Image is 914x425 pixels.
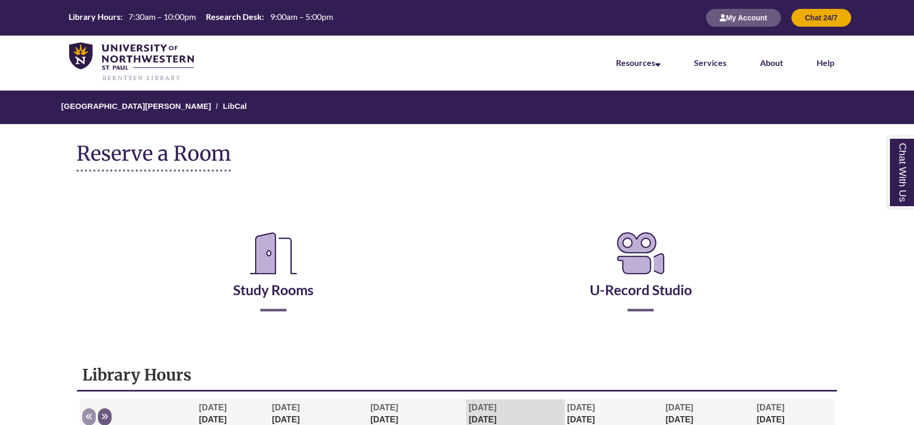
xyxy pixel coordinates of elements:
[69,42,194,82] img: UNWSP Library Logo
[757,403,785,412] span: [DATE]
[223,102,247,110] a: LibCal
[590,255,692,298] a: U-Record Studio
[817,58,834,68] a: Help
[64,11,124,23] th: Library Hours:
[76,142,231,172] h1: Reserve a Room
[199,403,227,412] span: [DATE]
[76,198,838,342] div: Reserve a Room
[128,12,196,21] span: 7:30am – 10:00pm
[706,9,781,27] button: My Account
[791,9,851,27] button: Chat 24/7
[272,403,300,412] span: [DATE]
[370,403,398,412] span: [DATE]
[616,58,660,68] a: Resources
[233,255,314,298] a: Study Rooms
[270,12,333,21] span: 9:00am – 5:00pm
[469,403,497,412] span: [DATE]
[82,365,832,385] h1: Library Hours
[64,11,337,25] a: Hours Today
[202,11,266,23] th: Research Desk:
[61,102,211,110] a: [GEOGRAPHIC_DATA][PERSON_NAME]
[760,58,783,68] a: About
[64,11,337,24] table: Hours Today
[666,403,693,412] span: [DATE]
[694,58,726,68] a: Services
[76,91,838,124] nav: Breadcrumb
[791,13,851,22] a: Chat 24/7
[706,13,781,22] a: My Account
[567,403,595,412] span: [DATE]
